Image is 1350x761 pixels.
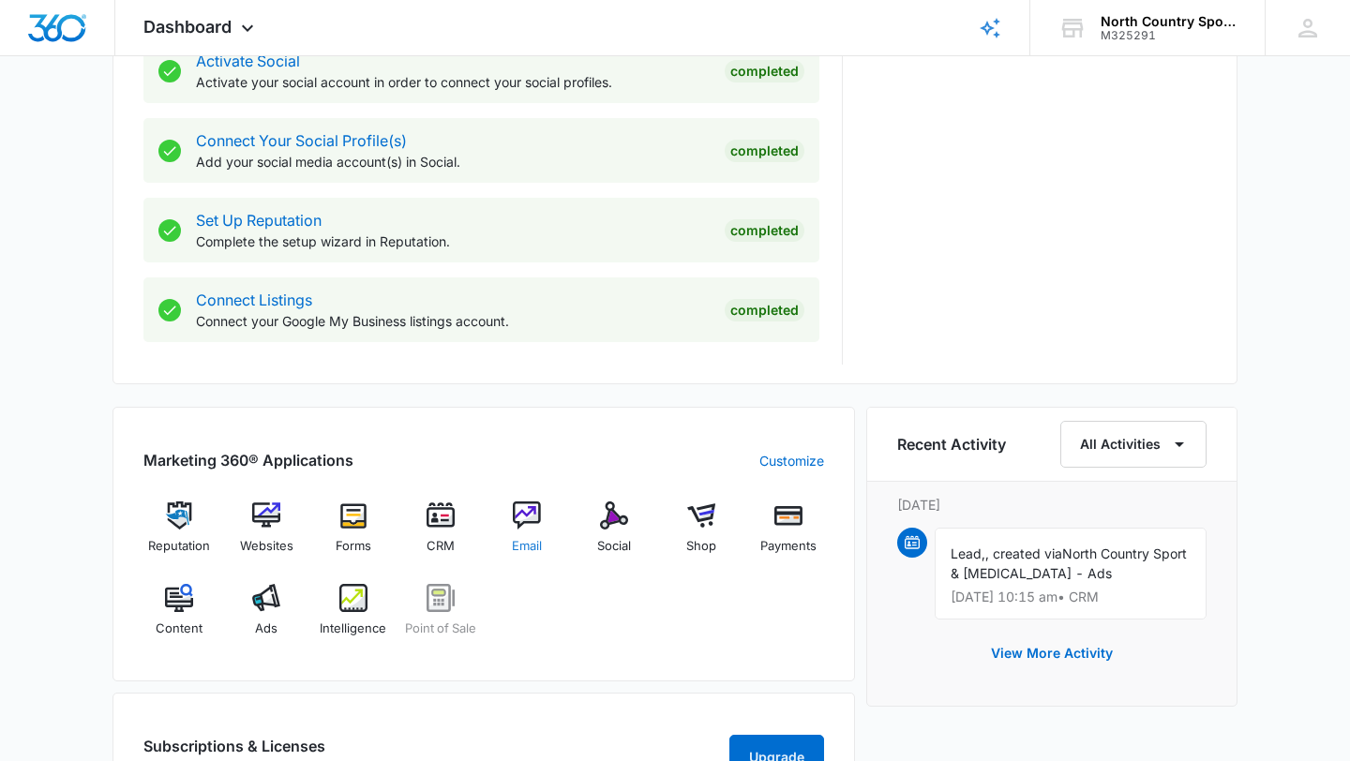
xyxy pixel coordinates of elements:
a: Activate Social [196,52,300,70]
span: Shop [686,537,716,556]
div: Completed [725,60,804,82]
span: Websites [240,537,293,556]
button: View More Activity [972,631,1132,676]
span: CRM [427,537,455,556]
a: Ads [231,584,303,651]
a: Reputation [143,501,216,569]
div: Completed [725,299,804,321]
a: Customize [759,451,824,470]
span: , created via [985,545,1062,561]
span: Social [597,537,631,556]
a: Intelligence [318,584,390,651]
p: Activate your social account in order to connect your social profiles. [196,72,710,92]
span: Forms [336,537,371,556]
div: account id [1101,29,1237,42]
a: Websites [231,501,303,569]
span: Content [156,619,202,638]
div: Completed [725,219,804,242]
span: Dashboard [143,17,232,37]
a: Email [491,501,563,569]
p: [DATE] 10:15 am • CRM [951,590,1191,604]
span: Email [512,537,542,556]
p: [DATE] [897,495,1207,515]
a: Connect Listings [196,291,312,309]
span: Intelligence [320,619,386,638]
span: Ads [255,619,277,638]
a: Payments [752,501,824,569]
a: Set Up Reputation [196,211,322,230]
p: Add your social media account(s) in Social. [196,152,710,172]
span: Point of Sale [405,619,476,638]
a: Social [578,501,651,569]
a: Content [143,584,216,651]
p: Connect your Google My Business listings account. [196,311,710,331]
button: All Activities [1060,421,1207,468]
div: Completed [725,140,804,162]
span: Payments [760,537,817,556]
span: Lead, [951,545,985,561]
h6: Recent Activity [897,433,1006,455]
span: Reputation [148,537,210,556]
div: account name [1101,14,1237,29]
h2: Marketing 360® Applications [143,449,353,471]
a: Point of Sale [404,584,476,651]
a: CRM [404,501,476,569]
a: Connect Your Social Profile(s) [196,131,407,150]
a: Shop [666,501,738,569]
a: Forms [318,501,390,569]
p: Complete the setup wizard in Reputation. [196,231,710,251]
span: North Country Sport & [MEDICAL_DATA] - Ads [951,545,1187,581]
